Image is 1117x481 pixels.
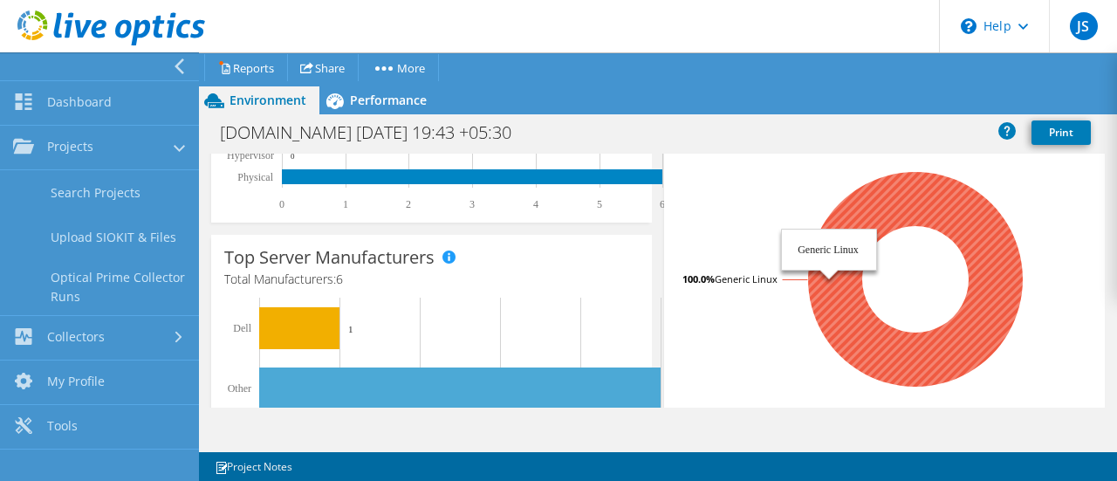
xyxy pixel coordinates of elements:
[237,171,273,183] text: Physical
[597,198,602,210] text: 5
[343,198,348,210] text: 1
[1070,12,1098,40] span: JS
[406,198,411,210] text: 2
[358,54,439,81] a: More
[682,272,715,285] tspan: 100.0%
[233,322,251,334] text: Dell
[715,272,778,285] tspan: Generic Linux
[279,198,284,210] text: 0
[469,198,475,210] text: 3
[227,149,274,161] text: Hypervisor
[1031,120,1091,145] a: Print
[350,92,427,108] span: Performance
[348,324,353,334] text: 1
[212,123,538,142] h1: [DOMAIN_NAME] [DATE] 19:43 +05:30
[230,92,306,108] span: Environment
[287,54,359,81] a: Share
[961,18,977,34] svg: \n
[204,54,288,81] a: Reports
[224,248,435,267] h3: Top Server Manufacturers
[224,270,639,289] h4: Total Manufacturers:
[336,271,343,287] span: 6
[291,152,295,161] text: 0
[228,382,251,395] text: Other
[202,456,305,478] a: Project Notes
[533,198,538,210] text: 4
